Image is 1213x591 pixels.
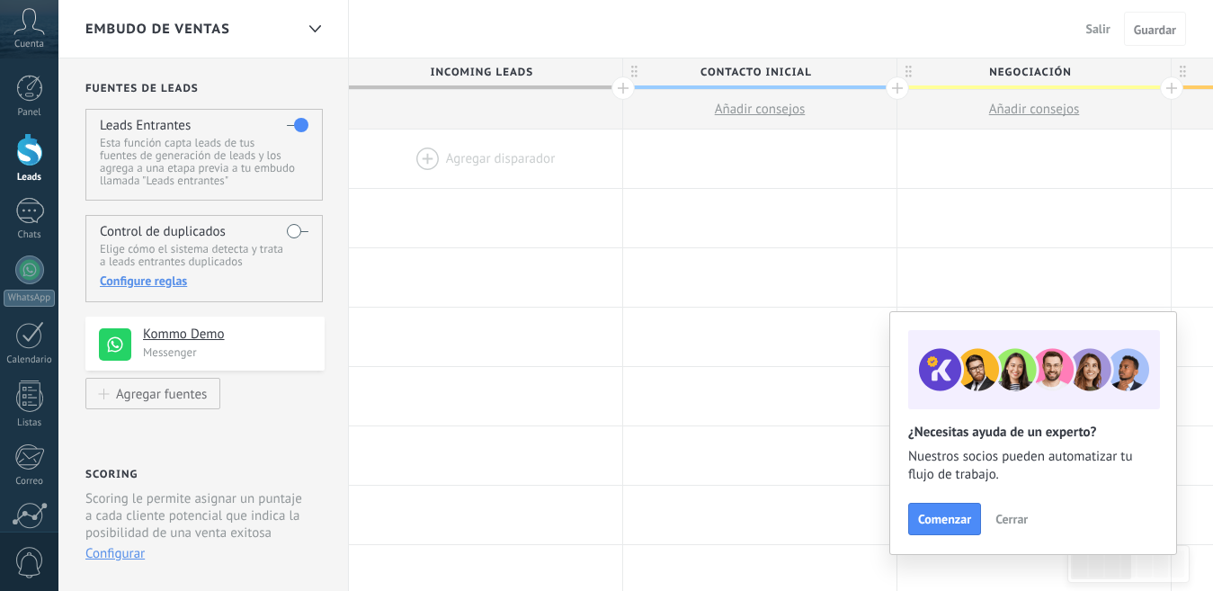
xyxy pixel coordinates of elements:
p: Elige cómo el sistema detecta y trata a leads entrantes duplicados [100,243,308,268]
span: Embudo de ventas [85,21,230,38]
span: Contacto inicial [623,58,887,86]
div: Correo [4,476,56,488]
div: Leads [4,172,56,184]
button: Añadir consejos [623,90,896,129]
h2: Scoring [85,468,138,481]
div: Agregar fuentes [116,386,207,401]
h2: Fuentes de leads [85,82,325,95]
span: Nuestros socios pueden automatizar tu flujo de trabajo. [908,448,1158,484]
div: Calendario [4,354,56,366]
button: Salir [1079,15,1118,42]
div: Incoming leads [349,58,622,85]
h4: Kommo Demo [143,326,311,344]
span: Guardar [1134,23,1176,36]
h4: Control de duplicados [100,223,226,240]
button: Configurar [85,545,145,562]
div: Negociación [897,58,1171,85]
div: Contacto inicial [623,58,896,85]
button: Cerrar [987,506,1036,533]
span: Negociación [897,58,1162,86]
h4: Leads Entrantes [100,117,191,134]
span: Incoming leads [349,58,613,86]
p: Scoring le permite asignar un puntaje a cada cliente potencial que indica la posibilidad de una v... [85,490,309,542]
div: WhatsApp [4,290,55,307]
p: Messenger [143,345,314,360]
span: Comenzar [918,513,971,525]
span: Salir [1086,21,1110,37]
button: Guardar [1124,12,1186,46]
p: Esta función capta leads de tus fuentes de generación de leads y los agrega a una etapa previa a ... [100,137,308,187]
button: Agregar fuentes [85,378,220,409]
h2: ¿Necesitas ayuda de un experto? [908,424,1158,441]
div: Embudo de ventas [299,12,330,47]
button: Añadir consejos [897,90,1171,129]
span: Cuenta [14,39,44,50]
div: Listas [4,417,56,429]
div: Chats [4,229,56,241]
div: Panel [4,107,56,119]
button: Comenzar [908,503,981,535]
span: Añadir consejos [715,101,806,118]
div: Configure reglas [100,273,308,289]
span: Cerrar [995,513,1028,525]
span: Añadir consejos [989,101,1080,118]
